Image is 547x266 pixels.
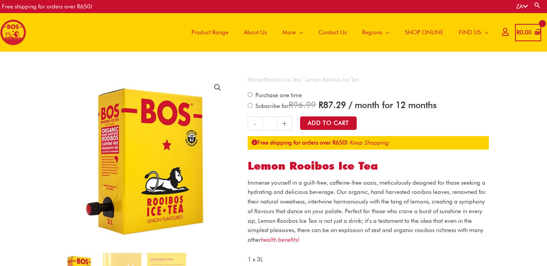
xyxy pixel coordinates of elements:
[349,99,436,110] span: / month for 12 months
[211,81,225,94] a: View full-screen image gallery
[319,21,347,44] span: Contact Us
[248,116,262,130] a: -
[248,178,489,245] p: Immerse yourself in a guilt-free, caffeine-free oasis, meticulously designed for those seeking a ...
[254,103,436,109] span: Subscribe for
[248,75,489,84] nav: Breadcrumb
[236,13,275,52] a: About Us
[534,2,541,9] a: Search button
[248,103,253,108] input: Subscribe for / month for 12 months
[349,139,389,146] a: Keep Shopping
[289,99,293,110] span: R
[254,92,302,99] span: Purchase one time
[248,76,262,82] a: Home
[262,116,277,130] input: Product quantity
[248,160,489,173] h1: Lemon Rooibos Ice Tea
[300,116,357,130] button: Add to Cart
[319,99,323,110] span: R
[517,29,520,36] span: R
[277,116,292,130] a: +
[515,24,541,41] a: View Shopping Cart, empty
[184,13,236,52] a: Product Range
[362,21,382,44] span: Regions
[311,13,354,52] a: Contact Us
[248,92,253,97] input: Purchase one time
[248,255,489,264] p: 1 x 3L
[261,236,300,243] a: health benefits!
[289,99,316,110] span: 96.99
[354,13,397,52] a: Regions
[516,3,528,10] a: ZA
[405,21,443,44] span: SHOP ONLINE
[459,21,481,44] span: FIND US
[319,99,346,110] span: 87.29
[191,21,228,44] span: Product Range
[517,29,532,36] bdi: 0.00
[178,13,496,52] nav: Site Navigation
[275,13,311,52] a: More
[397,13,451,52] a: SHOP ONLINE
[282,21,296,44] span: More
[59,75,231,247] img: Lemon Rooibos Ice Tea
[252,139,348,146] strong: Free shipping for orders over R650!
[244,21,267,44] span: About Us
[264,76,300,82] a: Rooibos Ice Tea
